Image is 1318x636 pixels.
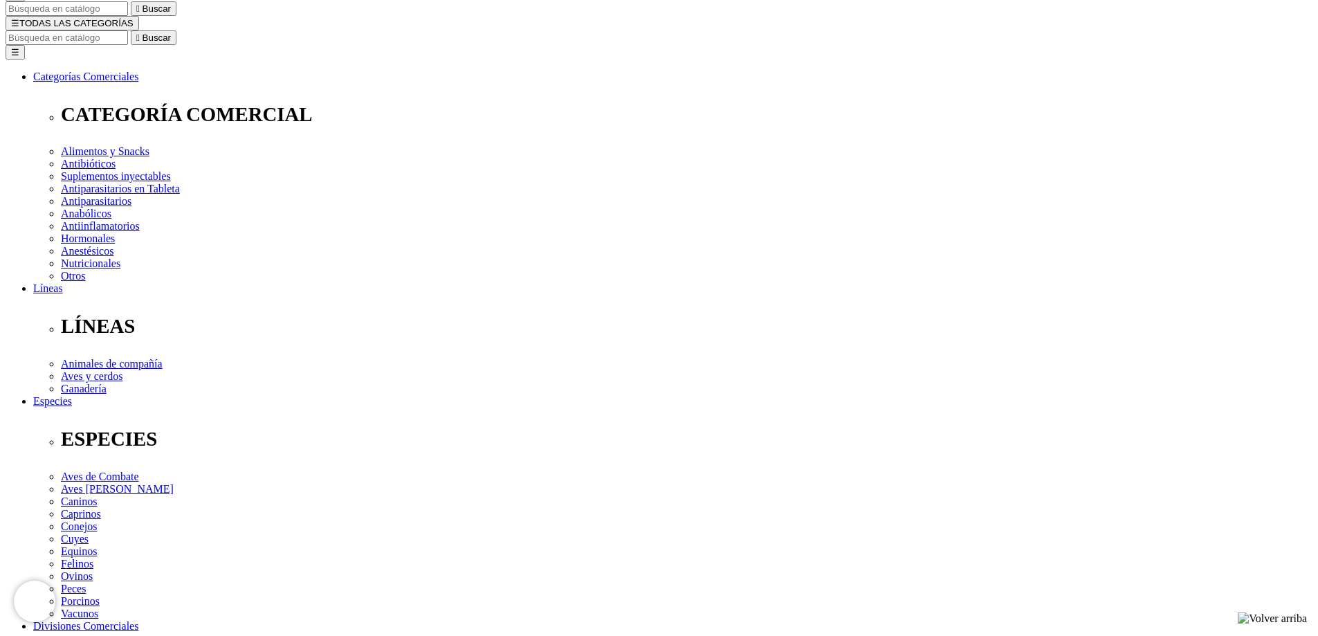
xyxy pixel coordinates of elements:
[61,370,122,382] a: Aves y cerdos
[6,1,128,16] input: Buscar
[61,533,89,545] a: Cuyes
[61,383,107,394] a: Ganadería
[61,358,163,370] a: Animales de compañía
[33,71,138,82] a: Categorías Comerciales
[61,520,97,532] a: Conejos
[33,395,72,407] a: Especies
[1238,612,1307,625] img: Volver arriba
[61,195,131,207] a: Antiparasitarios
[14,581,55,622] iframe: Brevo live chat
[61,570,93,582] a: Ovinos
[61,508,101,520] a: Caprinos
[61,158,116,170] a: Antibióticos
[61,558,93,570] a: Felinos
[61,270,86,282] a: Otros
[61,428,1312,451] p: ESPECIES
[61,170,171,182] a: Suplementos inyectables
[131,30,176,45] button:  Buscar
[11,18,19,28] span: ☰
[131,1,176,16] button:  Buscar
[61,183,180,194] a: Antiparasitarios en Tableta
[61,496,97,507] a: Caninos
[61,608,98,619] a: Vacunos
[61,220,140,232] a: Antiinflamatorios
[143,33,171,43] span: Buscar
[33,282,63,294] a: Líneas
[61,233,115,244] a: Hormonales
[61,483,174,495] a: Aves [PERSON_NAME]
[61,103,1312,126] p: CATEGORÍA COMERCIAL
[6,30,128,45] input: Buscar
[61,208,111,219] a: Anabólicos
[6,16,139,30] button: ☰TODAS LAS CATEGORÍAS
[143,3,171,14] span: Buscar
[61,145,149,157] a: Alimentos y Snacks
[61,595,100,607] a: Porcinos
[61,315,1312,338] p: LÍNEAS
[61,257,120,269] a: Nutricionales
[61,583,86,594] a: Peces
[33,620,138,632] a: Divisiones Comerciales
[61,471,139,482] a: Aves de Combate
[61,245,113,257] a: Anestésicos
[6,45,25,60] button: ☰
[61,545,97,557] a: Equinos
[136,3,140,14] i: 
[136,33,140,43] i: 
